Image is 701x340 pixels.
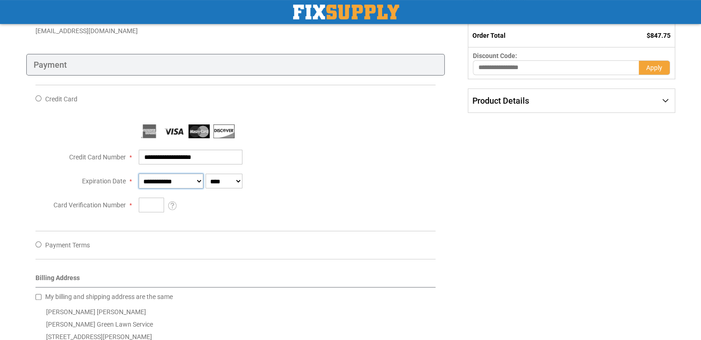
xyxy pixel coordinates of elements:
[213,124,235,138] img: Discover
[35,18,72,25] a: 5088892828
[35,27,138,35] span: [EMAIL_ADDRESS][DOMAIN_NAME]
[189,124,210,138] img: MasterCard
[45,241,90,249] span: Payment Terms
[139,124,160,138] img: American Express
[473,52,517,59] span: Discount Code:
[53,201,126,209] span: Card Verification Number
[45,293,173,300] span: My billing and shipping address are the same
[472,96,529,106] span: Product Details
[293,5,399,19] a: store logo
[164,124,185,138] img: Visa
[293,5,399,19] img: Fix Industrial Supply
[26,54,445,76] div: Payment
[82,177,126,185] span: Expiration Date
[69,153,126,161] span: Credit Card Number
[472,32,506,39] strong: Order Total
[35,273,436,287] div: Billing Address
[646,64,662,71] span: Apply
[647,32,671,39] span: $847.75
[45,95,77,103] span: Credit Card
[639,60,670,75] button: Apply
